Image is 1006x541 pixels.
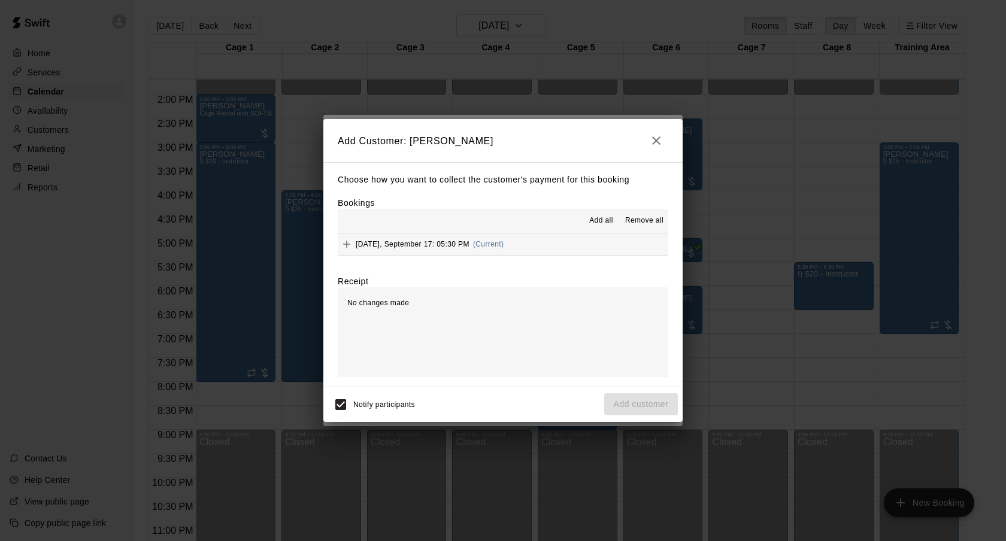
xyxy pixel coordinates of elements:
[356,240,469,248] span: [DATE], September 17: 05:30 PM
[625,215,663,227] span: Remove all
[353,400,415,409] span: Notify participants
[473,240,504,248] span: (Current)
[323,119,683,162] h2: Add Customer: [PERSON_NAME]
[347,299,409,307] span: No changes made
[338,239,356,248] span: Add
[620,211,668,230] button: Remove all
[589,215,613,227] span: Add all
[338,198,375,208] label: Bookings
[338,233,668,256] button: Add[DATE], September 17: 05:30 PM(Current)
[338,275,368,287] label: Receipt
[582,211,620,230] button: Add all
[338,172,668,187] p: Choose how you want to collect the customer's payment for this booking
